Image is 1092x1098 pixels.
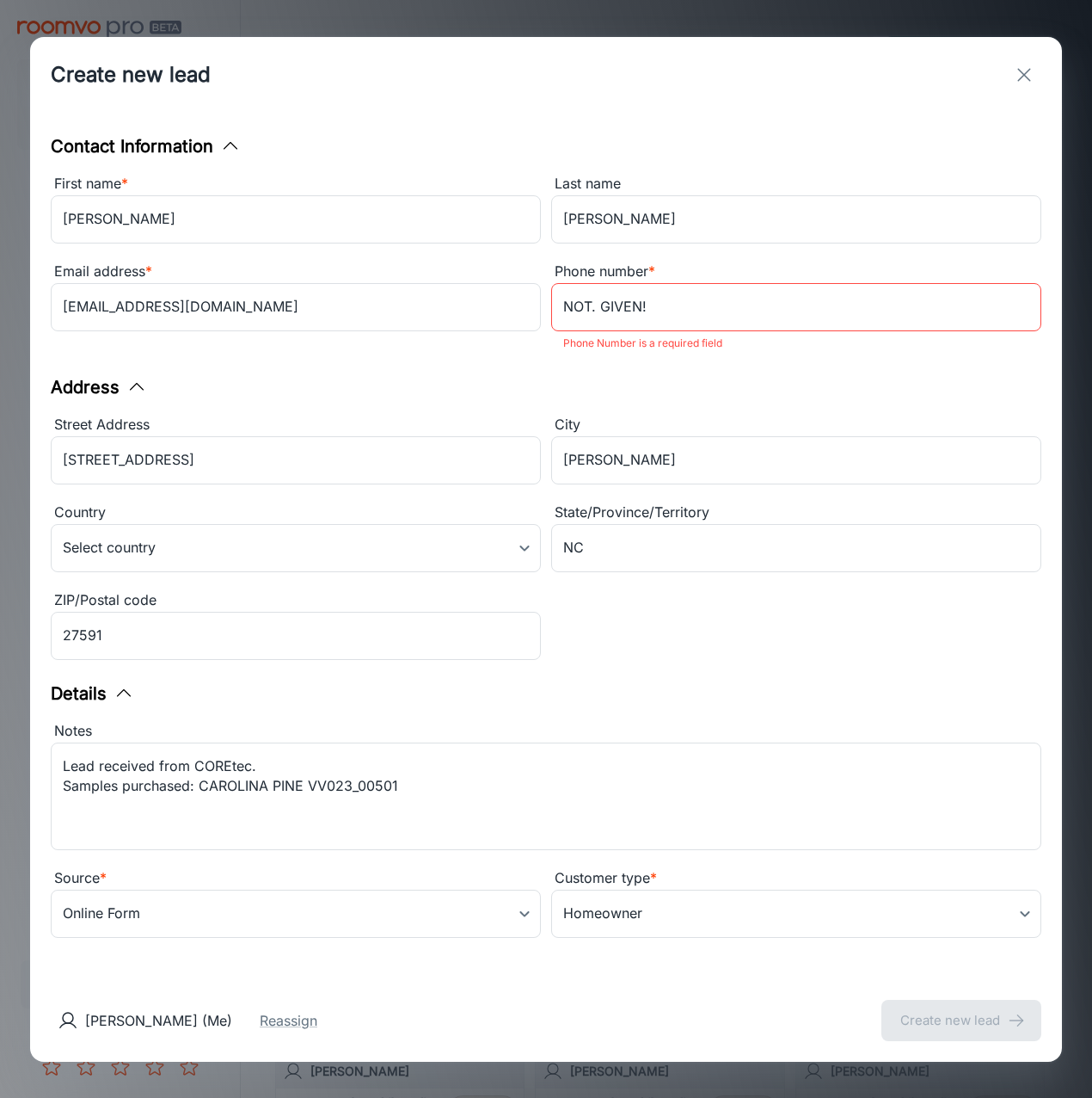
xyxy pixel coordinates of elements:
div: Online Form [51,890,541,938]
input: +1 439-123-4567 [551,283,1041,331]
button: exit [1007,58,1041,92]
input: myname@example.com [51,283,541,331]
div: Email address [51,261,541,283]
button: Details [51,681,134,706]
div: City [551,414,1041,436]
div: Customer type [551,867,1041,890]
div: First name [51,173,541,195]
div: Phone number [551,261,1041,283]
input: Whitehorse [551,436,1041,484]
button: Reassign [260,1010,317,1031]
input: 2412 Northwest Passage [51,436,541,484]
button: Contact Information [51,133,241,159]
div: Last name [551,173,1041,195]
button: Address [51,374,147,400]
div: ZIP/Postal code [51,589,541,612]
div: Country [51,502,541,524]
div: Street Address [51,414,541,436]
input: John [51,195,541,244]
div: Select country [51,524,541,572]
div: Source [51,867,541,890]
div: Homeowner [551,890,1041,938]
input: YU [551,524,1041,572]
div: State/Province/Territory [551,502,1041,524]
input: J1U 3L7 [51,612,541,660]
h1: Create new lead [51,59,211,90]
p: Phone Number is a required field [563,333,1029,354]
div: Notes [51,720,1041,743]
textarea: Lead received from COREtec. Samples purchased: CAROLINA PINE VV023_00501 [63,756,1029,836]
p: [PERSON_NAME] (Me) [85,1010,232,1031]
input: Doe [551,195,1041,244]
